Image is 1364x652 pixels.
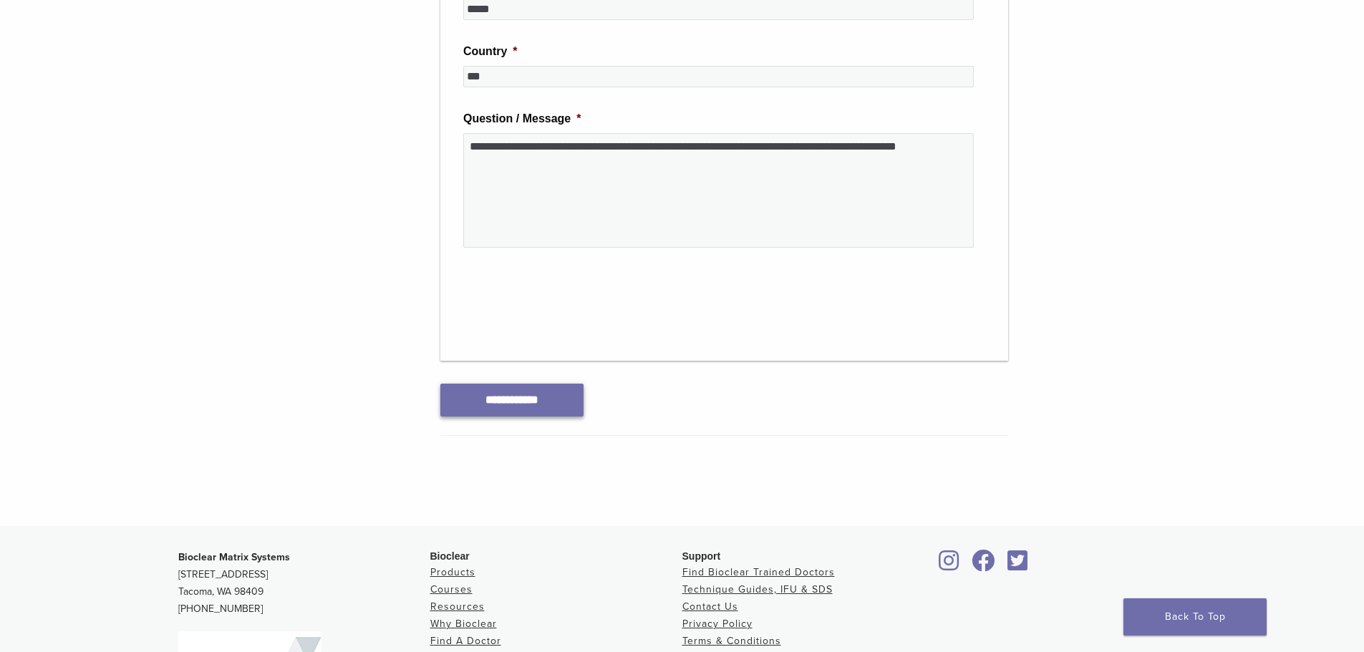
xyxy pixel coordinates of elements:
a: Products [430,566,475,578]
p: [STREET_ADDRESS] Tacoma, WA 98409 [PHONE_NUMBER] [178,549,430,618]
a: Bioclear [967,558,1000,573]
a: Bioclear [934,558,964,573]
iframe: reCAPTCHA [463,271,681,326]
span: Support [682,550,721,562]
span: Bioclear [430,550,470,562]
a: Contact Us [682,600,738,613]
a: Find A Doctor [430,635,501,647]
a: Technique Guides, IFU & SDS [682,583,833,595]
a: Back To Top [1123,598,1267,636]
a: Find Bioclear Trained Doctors [682,566,835,578]
a: Why Bioclear [430,618,497,630]
a: Terms & Conditions [682,635,781,647]
a: Courses [430,583,473,595]
label: Question / Message [463,112,581,127]
label: Country [463,44,518,59]
a: Bioclear [1003,558,1033,573]
a: Privacy Policy [682,618,753,630]
strong: Bioclear Matrix Systems [178,551,290,563]
a: Resources [430,600,485,613]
